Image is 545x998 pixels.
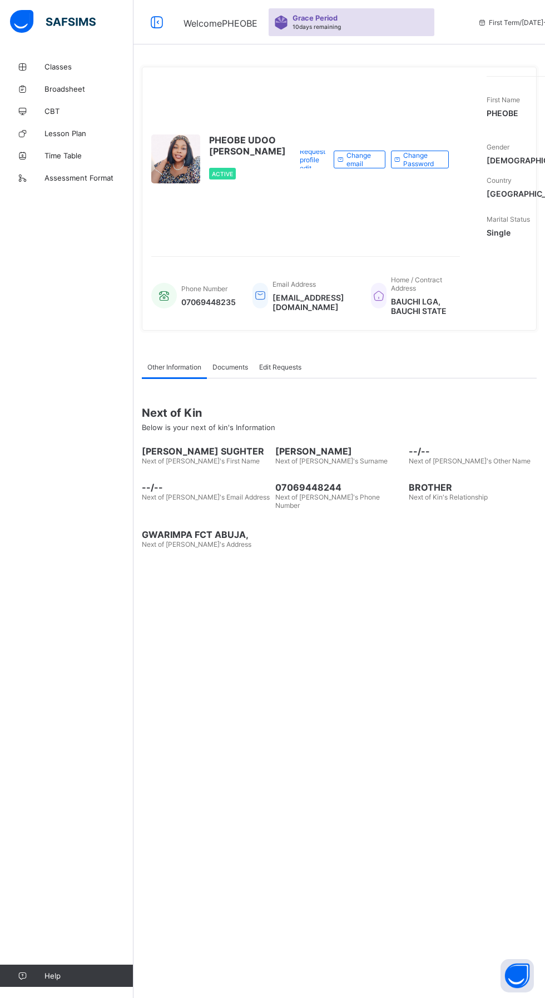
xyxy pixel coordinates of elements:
span: [EMAIL_ADDRESS][DOMAIN_NAME] [272,293,354,312]
span: Phone Number [181,285,227,293]
span: Help [44,971,133,980]
span: Marital Status [487,215,530,223]
span: PHEOBE UDOO [PERSON_NAME] [209,134,286,157]
span: 10 days remaining [293,23,341,30]
span: Next of [PERSON_NAME]'s Other Name [409,457,531,465]
span: Edit Requests [259,363,301,371]
img: safsims [10,10,96,33]
span: Next of [PERSON_NAME]'s Phone Number [275,493,380,510]
span: Change email [346,151,376,168]
span: Time Table [44,151,133,160]
span: GWARIMPA FCT ABUJA, [142,529,270,540]
span: Next of [PERSON_NAME]'s Address [142,540,251,548]
span: Classes [44,62,133,71]
span: Lesson Plan [44,129,133,138]
span: --/-- [142,482,270,493]
span: Request profile edit [300,147,325,172]
span: [PERSON_NAME] [275,446,403,457]
span: 07069448244 [275,482,403,493]
span: Country [487,176,512,184]
span: Gender [487,143,509,151]
span: Next of Kin's Relationship [409,493,488,501]
span: Email Address [272,280,316,288]
span: Next of Kin [142,406,537,420]
span: Grace Period [293,14,338,22]
span: Welcome PHEOBE [184,18,257,29]
span: --/-- [409,446,537,457]
span: BROTHER [409,482,537,493]
span: First Name [487,96,520,104]
span: Below is your next of kin's Information [142,423,275,432]
span: Next of [PERSON_NAME]'s Email Address [142,493,270,501]
span: [PERSON_NAME] SUGHTER [142,446,270,457]
span: 07069448235 [181,297,236,307]
span: Home / Contract Address [391,276,442,292]
span: Next of [PERSON_NAME]'s First Name [142,457,260,465]
span: Change Password [403,151,440,168]
span: Other Information [147,363,201,371]
img: sticker-purple.71386a28dfed39d6af7621340158ba97.svg [274,16,288,29]
span: CBT [44,107,133,116]
span: Active [212,171,233,177]
span: Next of [PERSON_NAME]'s Surname [275,457,388,465]
span: Broadsheet [44,84,133,93]
span: Documents [212,363,248,371]
span: Assessment Format [44,173,133,182]
button: Open asap [501,959,534,992]
span: BAUCHI LGA, BAUCHI STATE [391,297,449,316]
